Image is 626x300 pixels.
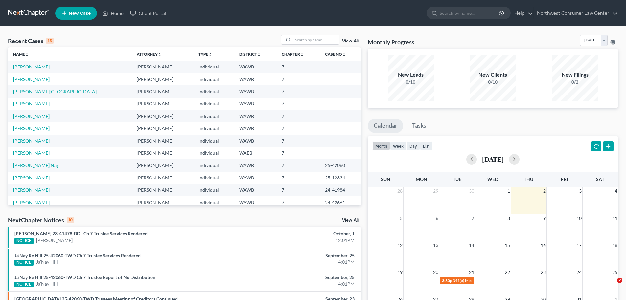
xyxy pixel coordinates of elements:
td: [PERSON_NAME] [131,147,193,159]
a: [PERSON_NAME] [13,200,50,205]
a: Nameunfold_more [13,52,29,57]
div: New Clients [470,71,516,79]
span: Sun [381,177,390,182]
span: Wed [487,177,498,182]
a: View All [342,39,359,43]
span: 14 [468,241,475,249]
div: September, 25 [245,252,355,259]
a: [PERSON_NAME]'Nay [13,162,59,168]
a: [PERSON_NAME] [13,101,50,106]
div: New Leads [388,71,434,79]
button: week [390,141,406,150]
i: unfold_more [342,53,346,57]
div: 4:01PM [245,259,355,265]
h2: [DATE] [482,156,504,163]
button: list [420,141,432,150]
span: 3 [578,187,582,195]
span: 24 [576,268,582,276]
td: 7 [276,135,320,147]
td: 7 [276,85,320,97]
a: [PERSON_NAME] [36,237,73,244]
td: WAEB [234,147,276,159]
td: [PERSON_NAME] [131,159,193,172]
a: Calendar [368,119,403,133]
button: day [406,141,420,150]
span: 25 [612,268,618,276]
div: New Filings [552,71,598,79]
span: New Case [69,11,91,16]
i: unfold_more [25,53,29,57]
td: Individual [193,135,234,147]
td: Individual [193,196,234,208]
span: Sat [596,177,604,182]
i: unfold_more [300,53,304,57]
a: Northwest Consumer Law Center [534,7,618,19]
span: 18 [612,241,618,249]
a: [PERSON_NAME] [13,150,50,156]
span: 8 [507,214,511,222]
span: 341(a) Meeting for [GEOGRAPHIC_DATA] [453,278,525,283]
td: WAWB [234,184,276,196]
a: Ja'Nay Re Hill 25-42060-TWD Ch 7 Trustee Services Rendered [14,253,141,258]
td: Individual [193,110,234,122]
a: Attorneyunfold_more [137,52,162,57]
span: 6 [435,214,439,222]
span: 4 [614,187,618,195]
input: Search by name... [440,7,500,19]
div: October, 1 [245,231,355,237]
td: WAWB [234,172,276,184]
a: Help [511,7,533,19]
span: Tue [453,177,461,182]
span: 5 [399,214,403,222]
i: unfold_more [158,53,162,57]
a: Ja'Nay Re Hill 25-42060-TWD Ch 7 Trustee Report of No Distribution [14,274,155,280]
td: 7 [276,110,320,122]
div: NOTICE [14,282,34,287]
a: View All [342,218,359,223]
a: [PERSON_NAME] [13,138,50,144]
td: [PERSON_NAME] [131,73,193,85]
span: 19 [397,268,403,276]
td: Individual [193,147,234,159]
td: [PERSON_NAME] [131,110,193,122]
div: 0/10 [470,79,516,85]
span: 3:30p [442,278,452,283]
a: [PERSON_NAME][GEOGRAPHIC_DATA] [13,89,97,94]
td: Individual [193,61,234,73]
span: 21 [468,268,475,276]
td: WAWB [234,98,276,110]
span: 7 [471,214,475,222]
td: 25-12334 [320,172,361,184]
button: month [372,141,390,150]
div: NextChapter Notices [8,216,74,224]
td: 7 [276,184,320,196]
td: Individual [193,73,234,85]
span: 1 [507,187,511,195]
span: 2 [617,278,622,283]
a: [PERSON_NAME] [13,125,50,131]
i: unfold_more [257,53,261,57]
td: WAWB [234,61,276,73]
a: Districtunfold_more [239,52,261,57]
a: Ja'Nay Hill [36,259,58,265]
div: NOTICE [14,238,34,244]
span: 15 [504,241,511,249]
span: 13 [432,241,439,249]
td: [PERSON_NAME] [131,98,193,110]
td: [PERSON_NAME] [131,135,193,147]
iframe: Intercom live chat [604,278,619,293]
td: [PERSON_NAME] [131,85,193,97]
span: Mon [416,177,427,182]
span: 20 [432,268,439,276]
td: Individual [193,98,234,110]
td: [PERSON_NAME] [131,172,193,184]
a: Typeunfold_more [198,52,212,57]
td: Individual [193,122,234,134]
td: [PERSON_NAME] [131,196,193,208]
td: 7 [276,122,320,134]
h3: Monthly Progress [368,38,414,46]
td: Individual [193,159,234,172]
div: 0/2 [552,79,598,85]
td: WAWB [234,135,276,147]
a: [PERSON_NAME] [13,76,50,82]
